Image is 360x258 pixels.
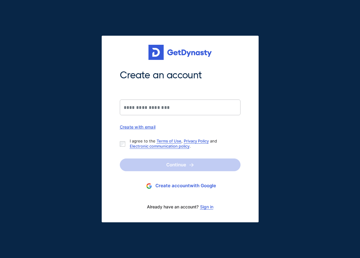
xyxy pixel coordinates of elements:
[120,69,241,82] span: Create an account
[120,180,241,191] button: Create accountwith Google
[120,201,241,213] div: Already have an account?
[148,45,212,60] img: Get started for free with Dynasty Trust Company
[120,124,241,129] div: Create with email
[130,139,236,149] p: I agree to the , and .
[157,139,181,143] a: Terms of Use
[130,144,190,149] a: Electronic communication policy
[184,139,209,143] a: Privacy Policy
[200,204,213,209] a: Sign in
